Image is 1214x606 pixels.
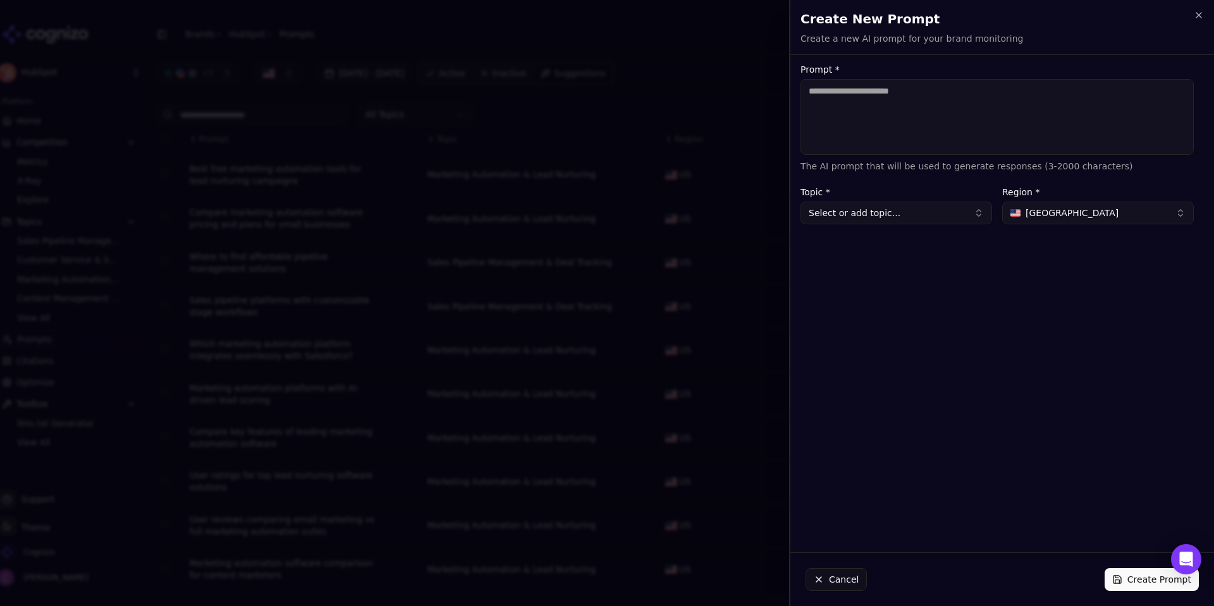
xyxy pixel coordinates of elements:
button: Cancel [806,568,867,591]
span: [GEOGRAPHIC_DATA] [1026,207,1119,219]
img: United States [1010,209,1021,217]
p: The AI prompt that will be used to generate responses (3-2000 characters) [800,160,1194,173]
label: Region * [1002,188,1194,197]
label: Topic * [800,188,992,197]
button: Select or add topic... [800,202,992,224]
p: Create a new AI prompt for your brand monitoring [800,32,1023,45]
label: Prompt * [800,65,1194,74]
h2: Create New Prompt [800,10,1204,28]
button: Create Prompt [1105,568,1199,591]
